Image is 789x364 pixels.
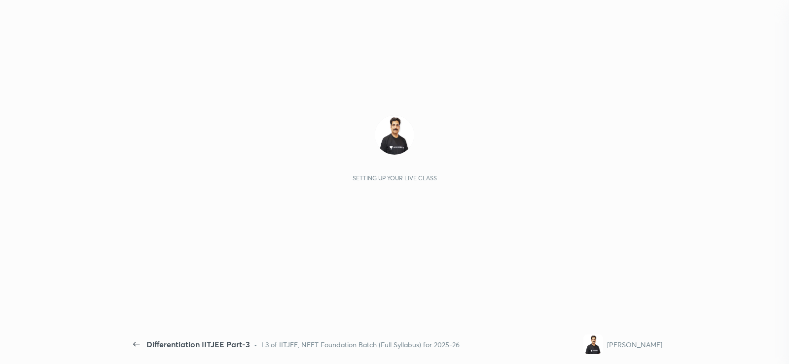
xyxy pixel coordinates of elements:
div: [PERSON_NAME] [607,339,662,350]
div: Setting up your live class [353,174,437,182]
div: Differentiation IITJEE Part-3 [146,338,250,350]
div: L3 of IITJEE, NEET Foundation Batch (Full Syllabus) for 2025-26 [261,339,460,350]
div: • [254,339,257,350]
img: 144b345530af4266b4014317b2bf6637.jpg [583,334,603,354]
img: 144b345530af4266b4014317b2bf6637.jpg [375,115,414,155]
